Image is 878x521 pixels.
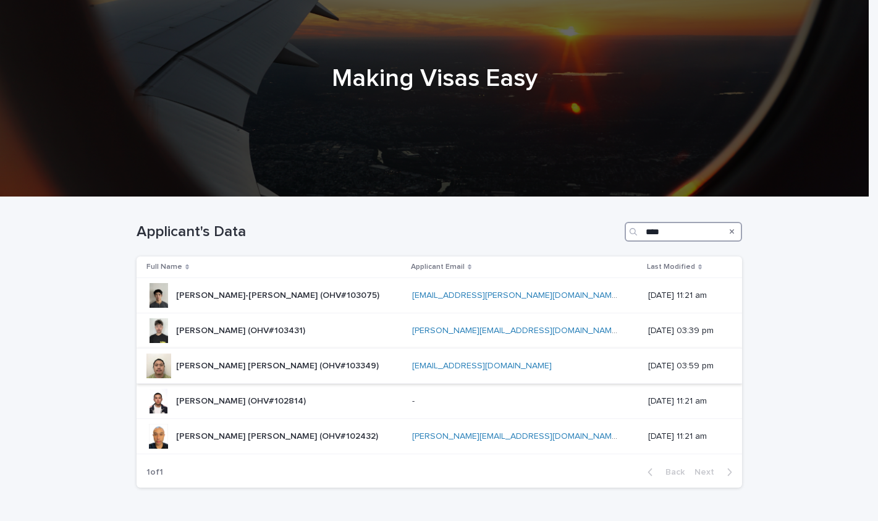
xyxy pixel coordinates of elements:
span: Next [694,468,722,477]
p: [DATE] 03:39 pm [648,326,722,336]
p: [DATE] 11:21 am [648,396,722,407]
button: Next [690,467,742,478]
p: [DATE] 03:59 pm [648,361,722,371]
h1: Applicant's Data [137,223,620,241]
a: [PERSON_NAME][EMAIL_ADDRESS][DOMAIN_NAME] [412,432,619,441]
button: Back [638,467,690,478]
a: [EMAIL_ADDRESS][PERSON_NAME][DOMAIN_NAME] [412,291,619,300]
h1: Making Visas Easy [132,64,737,93]
p: 1 of 1 [137,457,173,488]
p: [PERSON_NAME] (OHV#103431) [176,323,308,336]
p: [DATE] 11:21 am [648,431,722,442]
tr: [PERSON_NAME] [PERSON_NAME] (OHV#102432)[PERSON_NAME] [PERSON_NAME] (OHV#102432) [PERSON_NAME][EM... [137,419,742,454]
tr: [PERSON_NAME] (OHV#102814)[PERSON_NAME] (OHV#102814) -- [DATE] 11:21 am [137,384,742,419]
p: Applicant Email [411,260,465,274]
p: [PERSON_NAME] (OHV#102814) [176,394,308,407]
input: Search [625,222,742,242]
tr: [PERSON_NAME] [PERSON_NAME] (OHV#103349)[PERSON_NAME] [PERSON_NAME] (OHV#103349) [EMAIL_ADDRESS][... [137,349,742,384]
p: [PERSON_NAME]-[PERSON_NAME] (OHV#103075) [176,288,382,301]
tr: [PERSON_NAME]-[PERSON_NAME] (OHV#103075)[PERSON_NAME]-[PERSON_NAME] (OHV#103075) [EMAIL_ADDRESS][... [137,278,742,313]
a: [PERSON_NAME][EMAIL_ADDRESS][DOMAIN_NAME] [412,326,619,335]
p: - [412,394,417,407]
tr: [PERSON_NAME] (OHV#103431)[PERSON_NAME] (OHV#103431) [PERSON_NAME][EMAIL_ADDRESS][DOMAIN_NAME] [D... [137,313,742,349]
a: [EMAIL_ADDRESS][DOMAIN_NAME] [412,362,552,370]
p: [PERSON_NAME] [PERSON_NAME] (OHV#102432) [176,429,381,442]
p: Full Name [146,260,182,274]
p: Last Modified [647,260,695,274]
p: [PERSON_NAME] [PERSON_NAME] (OHV#103349) [176,358,381,371]
p: [DATE] 11:21 am [648,290,722,301]
span: Back [658,468,685,477]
